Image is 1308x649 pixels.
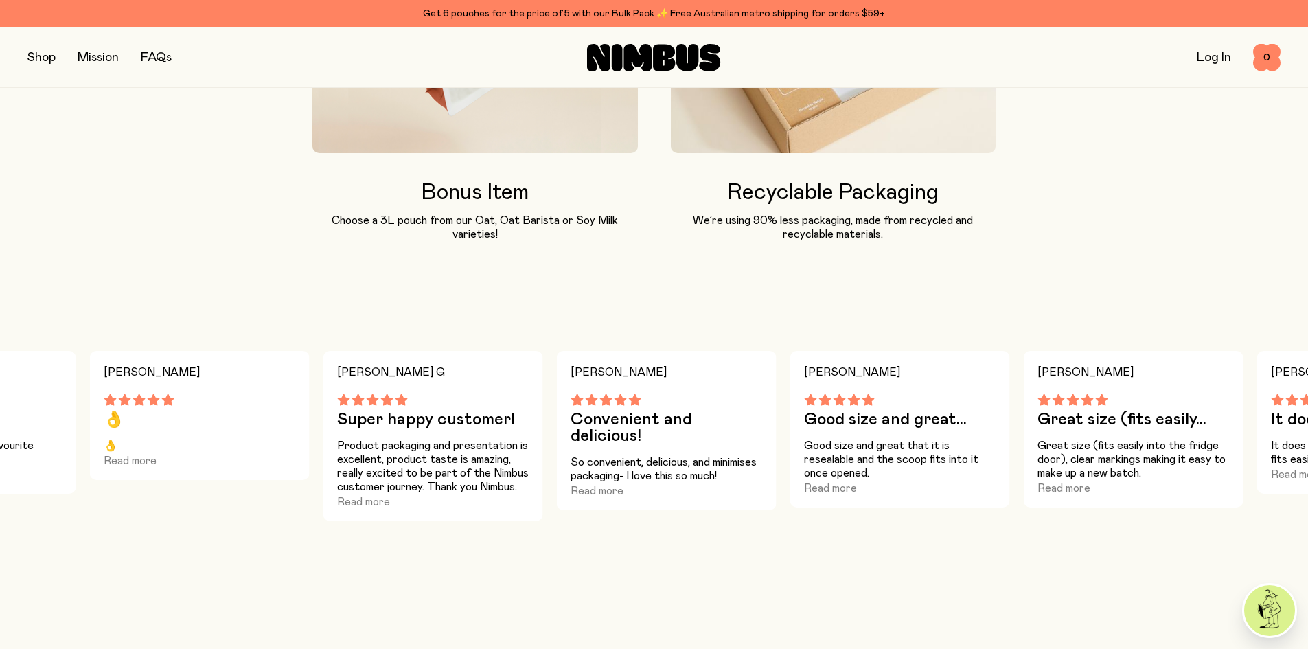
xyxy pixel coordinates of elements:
h3: Super happy customer! [337,411,529,428]
a: Mission [78,52,119,64]
h4: [PERSON_NAME] [571,362,763,383]
p: 👌 [104,439,296,453]
button: Read more [104,453,157,469]
button: Read more [571,483,623,499]
h4: [PERSON_NAME] G [337,362,529,383]
button: Read more [337,494,390,510]
img: agent [1244,585,1295,636]
h3: Convenient and delicious! [571,411,763,444]
div: Get 6 pouches for the price of 5 with our Bulk Pack ✨ Free Australian metro shipping for orders $59+ [27,5,1281,22]
p: So convenient, delicious, and minimises packaging- I love this so much! [571,455,763,483]
p: Product packaging and presentation is excellent, product taste is amazing, really excited to be p... [337,439,529,494]
button: 0 [1253,44,1281,71]
h4: [PERSON_NAME] [1037,362,1230,383]
h3: Great size (fits easily... [1037,411,1230,428]
p: We’re using 90% less packaging, made from recycled and recyclable materials. [671,214,996,241]
p: Great size (fits easily into the fridge door), clear markings making it easy to make up a new batch. [1037,439,1230,480]
h3: Recyclable Packaging [671,181,996,205]
a: FAQs [141,52,172,64]
button: Read more [1037,480,1090,497]
h4: [PERSON_NAME] [104,362,296,383]
h4: [PERSON_NAME] [804,362,996,383]
a: Log In [1197,52,1231,64]
h3: 👌 [104,411,296,428]
button: Read more [804,480,857,497]
h3: Bonus Item [312,181,638,205]
h3: Good size and great... [804,411,996,428]
p: Choose a 3L pouch from our Oat, Oat Barista or Soy Milk varieties! [312,214,638,241]
p: Good size and great that it is resealable and the scoop fits into it once opened. [804,439,996,480]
